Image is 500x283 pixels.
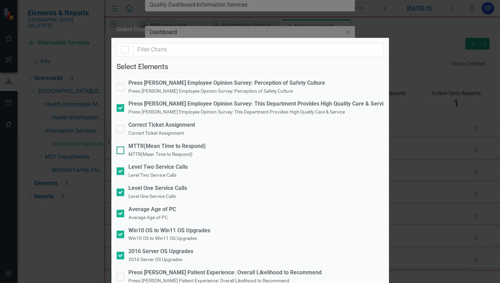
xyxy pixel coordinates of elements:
[128,193,176,199] small: Level One Service Calls
[128,269,322,277] div: Press [PERSON_NAME] Patient Experience: Overall Likelihood to Recommend
[128,151,193,157] small: MTTR(Mean Time to Respond)
[128,88,293,94] small: Press [PERSON_NAME] Employee Opinion Survey: Perception of Safety Culture
[128,235,197,241] small: Win10 OS to Win11 OS Upgrades
[128,121,195,129] div: Correct Ticket Assignment
[128,163,188,171] div: Level Two Service Calls
[128,79,325,87] div: Press [PERSON_NAME] Employee Opinion Survey: Perception of Safety Culture
[128,130,184,136] small: Correct Ticket Assignment
[117,61,384,72] legend: Select Elements
[128,172,177,178] small: Level Two Service Calls
[128,248,193,256] div: 2016 Server OS Upgrades
[128,142,206,150] div: MTTR(Mean Time to Respond)
[128,100,407,108] div: Press [PERSON_NAME] Employee Opinion Survey: This Department Provides High Quality Care & Service...
[133,43,384,56] input: Filter Charts
[128,184,187,192] div: Level One Service Calls
[128,227,210,235] div: Win10 OS to Win11 OS Upgrades
[128,109,345,115] small: Press [PERSON_NAME] Employee Opinion Survey: This Department Provides High Quality Care & Service
[128,215,168,220] small: Average Age of PC
[128,206,176,214] div: Average Age of PC
[117,26,155,33] div: Select Charts...
[128,257,183,262] small: 2016 Server OS Upgrades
